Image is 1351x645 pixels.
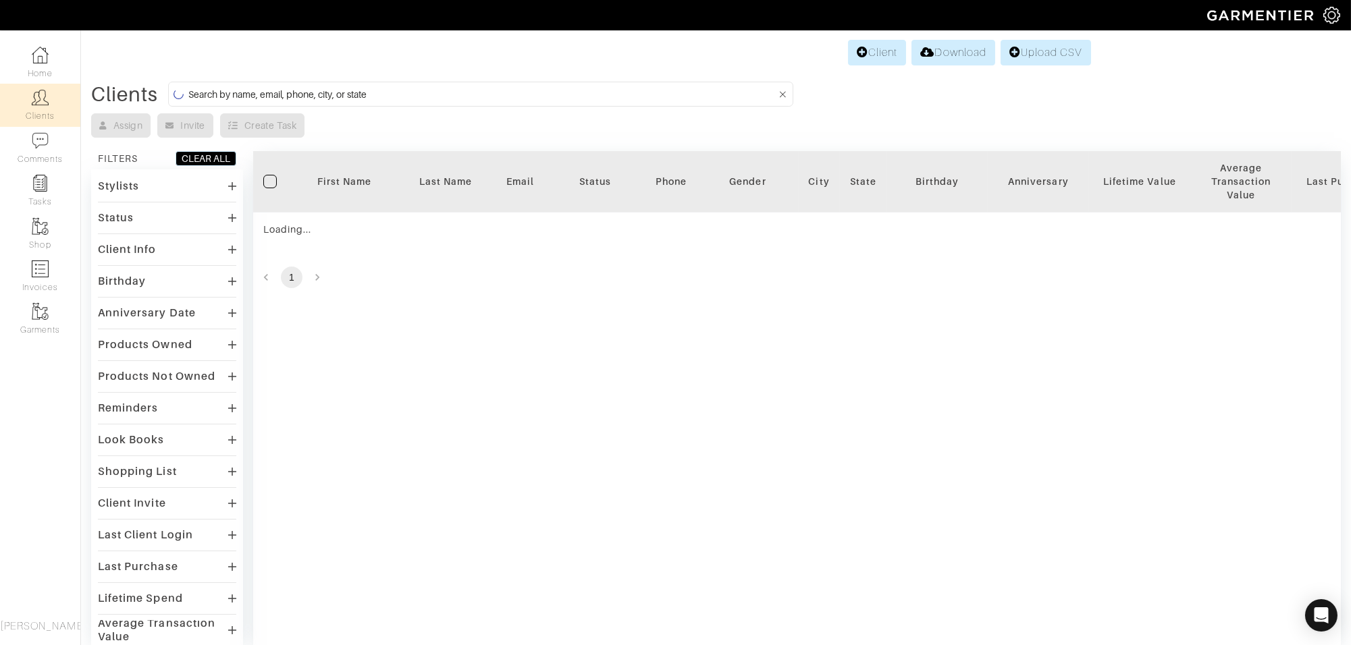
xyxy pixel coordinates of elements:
[98,617,228,644] div: Average Transaction Value
[98,211,134,225] div: Status
[98,433,165,447] div: Look Books
[98,560,178,573] div: Last Purchase
[1001,40,1091,65] a: Upload CSV
[176,151,236,166] button: CLEAR ALL
[405,175,486,188] div: Last Name
[304,175,385,188] div: First Name
[708,175,789,188] div: Gender
[32,47,49,63] img: dashboard-icon-dbcd8f5a0b271acd01030246c82b418ddd0df26cd7fceb0bd07c9910d44c42f6.png
[544,151,645,213] th: Toggle SortBy
[32,132,49,149] img: comment-icon-a0a6a9ef722e966f86d9cbdc48e553b5cf19dbc54f86b18d962a5391bc8f6eb6.png
[98,179,139,193] div: Stylists
[554,175,635,188] div: Status
[697,151,799,213] th: Toggle SortBy
[98,152,138,165] div: FILTERS
[32,218,49,235] img: garments-icon-b7da505a4dc4fd61783c78ac3ca0ef83fa9d6f193b1c9dc38574b1d14d53ca28.png
[998,175,1079,188] div: Anniversary
[188,86,776,103] input: Search by name, email, phone, city, or state
[98,497,166,510] div: Client Invite
[98,592,183,605] div: Lifetime Spend
[395,151,496,213] th: Toggle SortBy
[1089,151,1190,213] th: Toggle SortBy
[98,465,177,478] div: Shopping List
[98,528,193,542] div: Last Client Login
[506,175,534,188] div: Email
[294,151,395,213] th: Toggle SortBy
[1200,161,1281,202] div: Average Transaction Value
[32,260,49,277] img: orders-icon-0abe47150d42831381b5fb84f609e132dff9fe21cb692f30cb5eec754e2cba89.png
[182,152,230,165] div: CLEAR ALL
[848,40,906,65] a: Client
[98,401,158,415] div: Reminders
[253,267,1341,288] nav: pagination navigation
[1190,151,1292,213] th: Toggle SortBy
[281,267,302,288] button: page 1
[1200,3,1323,27] img: garmentier-logo-header-white-b43fb05a5012e4ada735d5af1a66efaba907eab6374d6393d1fbf88cb4ef424d.png
[886,151,988,213] th: Toggle SortBy
[32,89,49,106] img: clients-icon-6bae9207a08558b7cb47a8932f037763ab4055f8c8b6bfacd5dc20c3e0201464.png
[32,303,49,320] img: garments-icon-b7da505a4dc4fd61783c78ac3ca0ef83fa9d6f193b1c9dc38574b1d14d53ca28.png
[988,151,1089,213] th: Toggle SortBy
[809,175,830,188] div: City
[98,243,157,256] div: Client Info
[1099,175,1180,188] div: Lifetime Value
[911,40,995,65] a: Download
[98,306,196,320] div: Anniversary Date
[32,175,49,192] img: reminder-icon-8004d30b9f0a5d33ae49ab947aed9ed385cf756f9e5892f1edd6e32f2345188e.png
[98,275,146,288] div: Birthday
[98,338,192,352] div: Products Owned
[850,175,876,188] div: State
[98,370,215,383] div: Products Not Owned
[91,88,158,101] div: Clients
[897,175,978,188] div: Birthday
[1323,7,1340,24] img: gear-icon-white-bd11855cb880d31180b6d7d6211b90ccbf57a29d726f0c71d8c61bd08dd39cc2.png
[656,175,687,188] div: Phone
[263,223,534,236] div: Loading...
[1305,599,1337,632] div: Open Intercom Messenger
